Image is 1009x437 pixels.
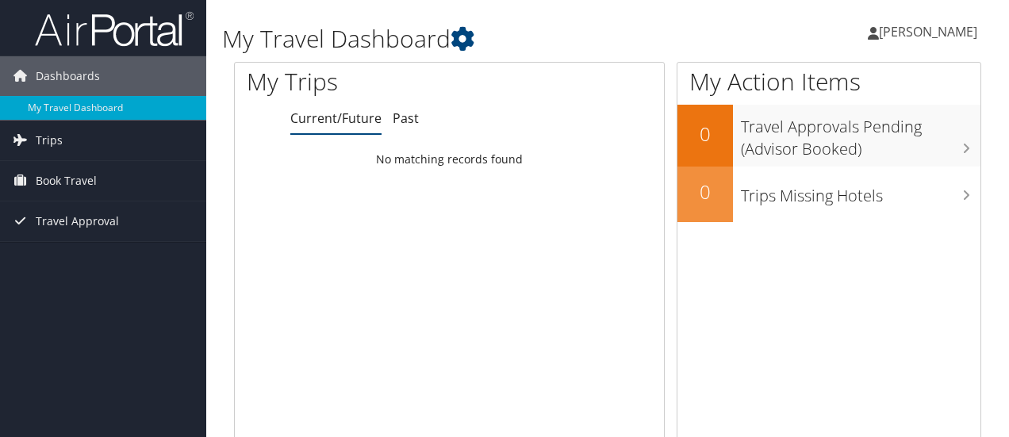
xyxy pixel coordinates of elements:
span: [PERSON_NAME] [879,23,977,40]
span: Trips [36,121,63,160]
img: airportal-logo.png [35,10,194,48]
td: No matching records found [235,145,664,174]
a: Current/Future [290,109,382,127]
span: Book Travel [36,161,97,201]
h1: My Travel Dashboard [222,22,736,56]
span: Dashboards [36,56,100,96]
h1: My Trips [247,65,474,98]
a: Past [393,109,419,127]
h2: 0 [677,121,733,148]
h2: 0 [677,178,733,205]
a: 0Trips Missing Hotels [677,167,980,222]
h3: Travel Approvals Pending (Advisor Booked) [741,108,980,160]
h1: My Action Items [677,65,980,98]
h3: Trips Missing Hotels [741,177,980,207]
a: 0Travel Approvals Pending (Advisor Booked) [677,105,980,166]
span: Travel Approval [36,201,119,241]
a: [PERSON_NAME] [868,8,993,56]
